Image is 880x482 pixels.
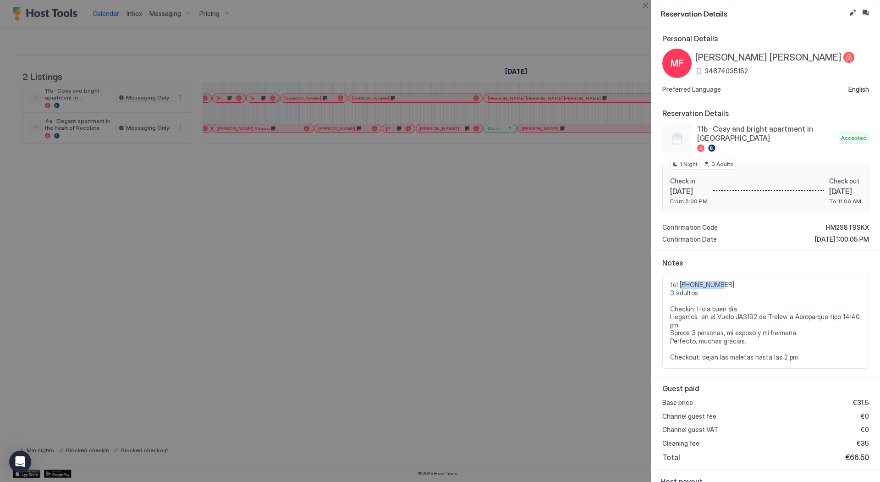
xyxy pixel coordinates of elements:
button: Inbox [860,7,871,18]
span: [DATE] 1:00:05 PM [815,235,869,244]
span: MF [671,56,684,70]
span: Check out [829,177,861,185]
span: Channel guest fee [662,412,716,421]
button: Edit reservation [847,7,858,18]
span: 34674035152 [704,67,748,75]
div: Open Intercom Messenger [9,451,31,473]
span: Notes [662,258,869,267]
span: From 5:00 PM [670,198,708,205]
span: English [848,85,869,94]
span: 11b · Cosy and bright apartment in [GEOGRAPHIC_DATA] [697,124,835,143]
span: To 11:00 AM [829,198,861,205]
span: Confirmation Code [662,223,718,232]
span: €35 [857,439,869,448]
span: Total [662,453,680,462]
span: tel [PHONE_NUMBER] 3 adultos Checkin: Hola buen día Llegamos en el Vuelo JA3192 de Trelew a Aerop... [670,281,861,361]
span: €0 [861,412,869,421]
span: Reservation Details [662,109,869,118]
span: 3 Adults [711,160,733,168]
span: Reservation Details [660,7,845,19]
span: Personal Details [662,34,869,43]
span: [DATE] [829,187,861,196]
span: €0 [861,426,869,434]
span: Accepted [841,134,867,142]
span: Channel guest VAT [662,426,718,434]
span: €31.5 [853,399,869,407]
span: HM2S8T9SKX [826,223,869,232]
span: Check in [670,177,708,185]
span: Base price [662,399,693,407]
span: Preferred Language [662,85,721,94]
span: Guest paid [662,384,869,393]
span: Cleaning fee [662,439,699,448]
span: 1 Night [680,160,698,168]
span: Confirmation Date [662,235,717,244]
span: [PERSON_NAME] [PERSON_NAME] [695,52,841,63]
span: [DATE] [670,187,708,196]
span: €66.50 [845,453,869,462]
